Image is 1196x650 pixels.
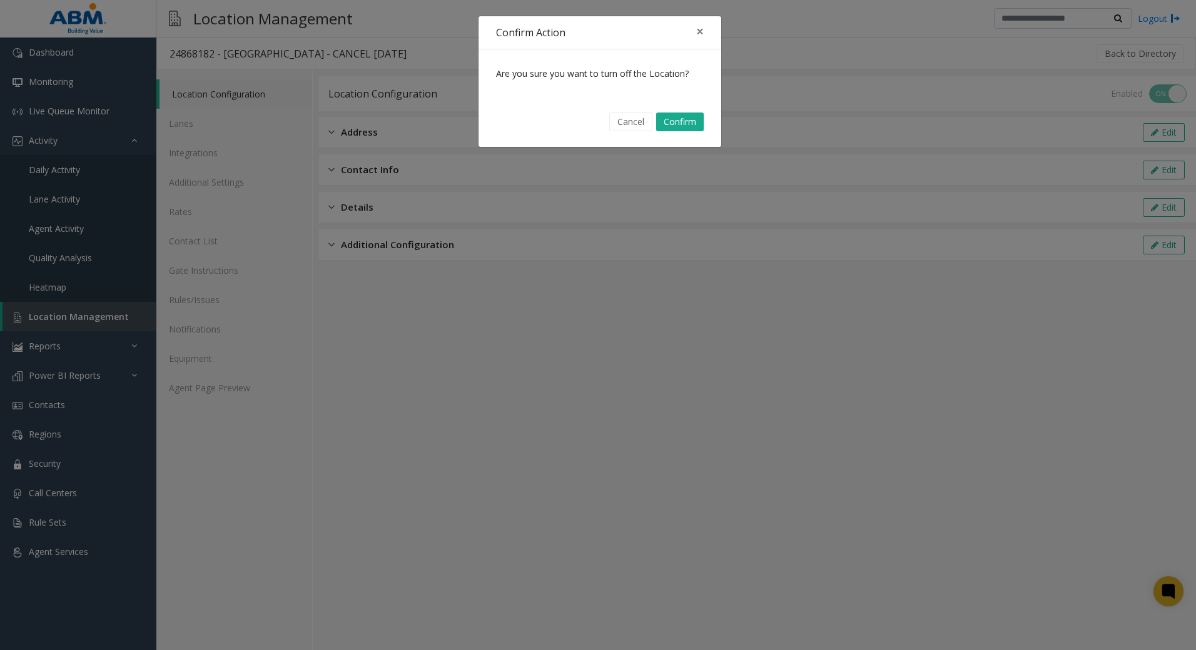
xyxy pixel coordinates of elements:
button: Close [687,16,712,47]
button: Cancel [609,112,652,131]
h4: Confirm Action [496,25,565,40]
div: Are you sure you want to turn off the Location? [479,49,721,97]
button: Confirm [656,112,704,131]
span: × [696,22,704,40]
